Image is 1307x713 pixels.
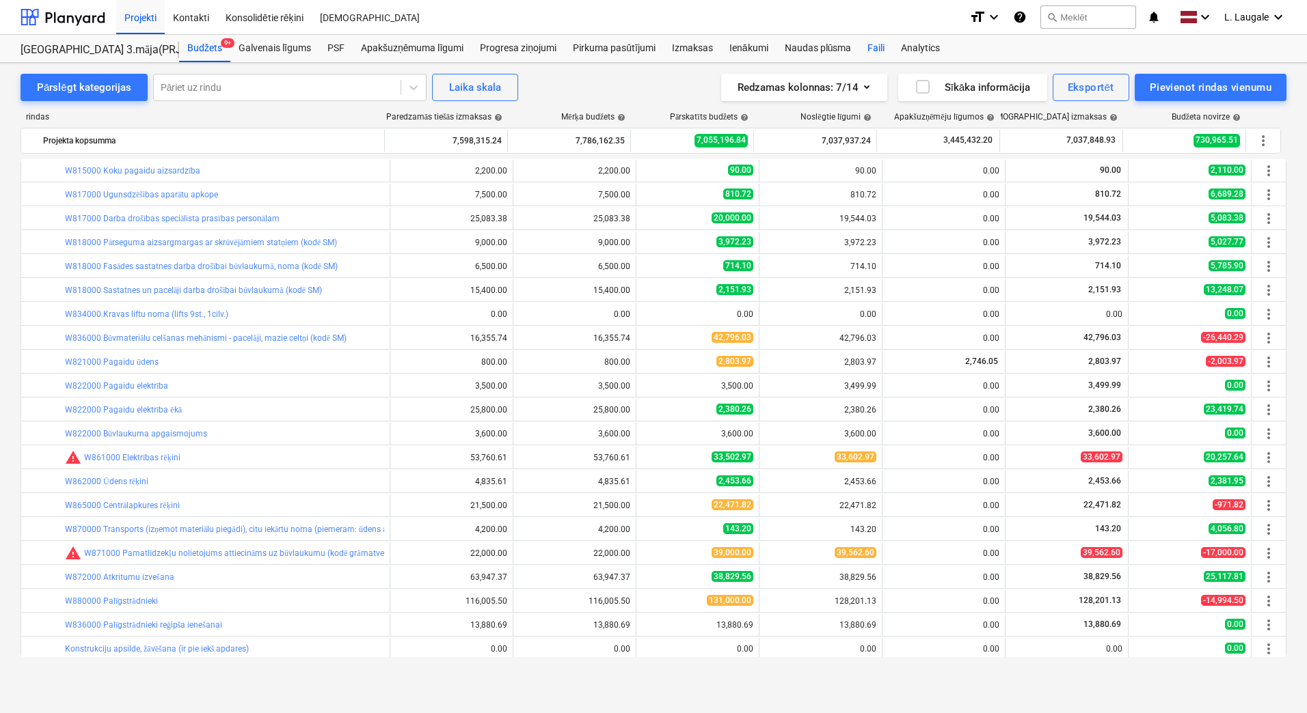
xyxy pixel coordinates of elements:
div: 0.00 [888,190,999,199]
span: 42,796.03 [1082,333,1122,342]
div: 2,200.00 [519,166,630,176]
button: Pievienot rindas vienumu [1135,74,1286,101]
span: 3,445,432.20 [942,135,994,146]
div: 0.00 [888,501,999,510]
div: 800.00 [519,357,630,367]
span: -26,440.29 [1201,332,1245,343]
span: 3,972.23 [716,236,753,247]
span: 2,151.93 [1087,285,1122,294]
div: Naudas plūsma [777,35,860,62]
div: 116,005.50 [396,596,507,606]
div: 21,500.00 [519,501,630,510]
a: Analytics [893,35,948,62]
div: 0.00 [519,309,630,319]
div: 25,800.00 [519,405,630,415]
div: 3,500.00 [519,381,630,391]
div: 0.00 [765,309,876,319]
div: 2,453.66 [765,477,876,486]
span: Faktiskās izmaksas pārsniedz pārskatīto budžetu [65,545,81,561]
span: help [1230,113,1241,122]
span: 39,562.60 [1081,547,1122,558]
span: 90.00 [1099,165,1122,175]
span: Vairāk darbību [1261,402,1277,418]
span: help [1107,113,1118,122]
a: W818000 Fasādes sastatnes darba drošībai būvlaukumā, noma (kodē SM) [65,262,338,271]
div: 714.10 [765,262,876,271]
div: Apakšuzņēmuma līgumi [353,35,472,62]
span: Vairāk darbību [1261,449,1277,466]
div: 0.00 [888,285,999,295]
span: 13,880.69 [1082,619,1122,629]
span: Vairāk darbību [1261,186,1277,203]
a: Izmaksas [664,35,721,62]
a: W865000 Centrālapkures rēķini [65,501,180,510]
span: Vairāk darbību [1261,593,1277,609]
span: 7,055,196.84 [695,134,748,147]
span: Vairāk darbību [1261,425,1277,442]
div: 0.00 [888,214,999,223]
div: 13,880.69 [642,620,753,630]
div: 3,600.00 [765,429,876,438]
span: L. Laugale [1224,12,1269,23]
span: 810.72 [723,188,753,199]
span: Vairāk darbību [1261,545,1277,561]
span: Vairāk darbību [1261,521,1277,537]
button: Sīkāka informācija [898,74,1047,101]
span: 90.00 [728,165,753,176]
a: W817000 Ugunsdzēšibas aparātu apkope [65,190,218,199]
button: Eksportēt [1053,74,1129,101]
div: 22,471.82 [765,501,876,510]
div: 9,000.00 [396,238,507,247]
div: Pārskatīts budžets [670,112,749,122]
div: 7,500.00 [519,190,630,199]
span: 2,151.93 [716,284,753,295]
div: 3,600.00 [396,429,507,438]
span: help [738,113,749,122]
div: 0.00 [888,166,999,176]
div: [GEOGRAPHIC_DATA] 3.māja(PRJ0002552) 2601767 [21,43,163,57]
span: 33,502.97 [712,451,753,462]
div: 3,600.00 [642,429,753,438]
span: 2,803.97 [716,356,753,367]
span: 20,257.64 [1204,451,1245,462]
div: 13,880.69 [396,620,507,630]
span: -2,003.97 [1206,356,1245,367]
span: 0.00 [1225,428,1245,438]
span: Vairāk darbību [1261,354,1277,370]
div: 3,500.00 [642,381,753,391]
div: 800.00 [396,357,507,367]
div: 53,760.61 [396,453,507,462]
div: 0.00 [642,309,753,319]
span: 7,037,848.93 [1065,135,1117,146]
i: keyboard_arrow_down [1270,9,1286,25]
div: 2,803.97 [765,357,876,367]
span: 2,803.97 [1087,356,1122,366]
div: 3,499.99 [765,381,876,391]
div: 0.00 [765,644,876,654]
a: W836000 Būvmateriālu celšanas mehānismi - pacelāji, mazie celtņi (kodē SM) [65,333,347,343]
div: 2,380.26 [765,405,876,415]
div: 0.00 [888,644,999,654]
div: 0.00 [396,644,507,654]
span: Vairāk darbību [1261,569,1277,585]
a: W861000 Elektrības rēķini [84,453,180,462]
span: 3,499.99 [1087,380,1122,390]
span: 13,248.07 [1204,284,1245,295]
a: Pirkuma pasūtījumi [565,35,664,62]
div: 25,083.38 [519,214,630,223]
iframe: Chat Widget [1239,647,1307,713]
a: Ienākumi [721,35,777,62]
div: 0.00 [888,572,999,582]
div: 0.00 [888,262,999,271]
div: Sīkāka informācija [915,79,1031,96]
div: Budžeta novirze [1172,112,1241,122]
span: 38,829.56 [712,571,753,582]
span: help [984,113,995,122]
span: 2,381.95 [1209,475,1245,486]
a: W818000 Pārseguma aizsargmargas ar skrūvējāmiem statņiem (kodē SM) [65,238,337,247]
a: W821000 Pagaidu ūdens [65,357,159,367]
